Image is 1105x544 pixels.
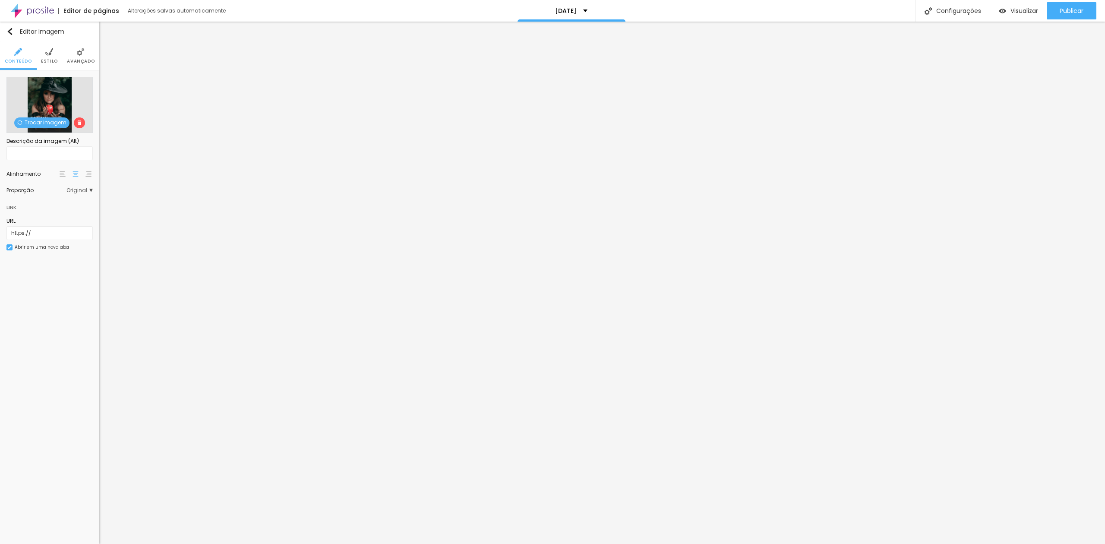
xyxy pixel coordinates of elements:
div: Editor de páginas [58,8,119,14]
p: [DATE] [555,8,577,14]
iframe: Editor [99,22,1105,544]
img: Icone [14,48,22,56]
div: Link [6,197,93,213]
img: Icone [7,245,12,250]
span: Visualizar [1010,7,1038,14]
img: paragraph-right-align.svg [85,171,92,177]
div: Abrir em uma nova aba [15,245,69,250]
div: Alterações salvas automaticamente [128,8,227,13]
button: Visualizar [990,2,1047,19]
span: Original [66,188,93,193]
div: URL [6,217,93,225]
img: paragraph-center-align.svg [73,171,79,177]
span: Conteúdo [5,59,32,63]
img: paragraph-left-align.svg [60,171,66,177]
div: Descrição da imagem (Alt) [6,137,93,145]
span: Avançado [67,59,95,63]
img: Icone [77,48,85,56]
div: Proporção [6,188,66,193]
div: Editar Imagem [6,28,64,35]
span: Trocar imagem [14,117,69,128]
img: Icone [6,28,13,35]
div: Alinhamento [6,171,58,177]
img: Icone [77,120,82,125]
img: Icone [17,120,22,125]
span: Estilo [41,59,58,63]
img: Icone [925,7,932,15]
button: Publicar [1047,2,1096,19]
span: Publicar [1060,7,1083,14]
div: Link [6,202,16,212]
img: Icone [45,48,53,56]
img: view-1.svg [999,7,1006,15]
